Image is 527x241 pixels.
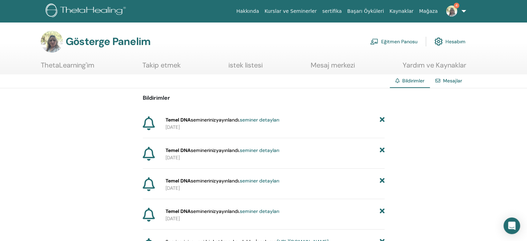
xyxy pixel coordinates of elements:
font: semineriniz [191,147,216,153]
font: 4 [455,3,458,8]
a: Mağaza [416,5,440,18]
a: Eğitmen Panosu [370,34,417,49]
font: semineriniz [191,117,216,123]
font: Yardım ve Kaynaklar [403,61,466,70]
img: logo.png [46,3,128,19]
font: Eğitmen Panosu [381,39,417,45]
font: Mesaj merkezi [311,61,355,70]
font: Temel DNA [166,147,191,153]
a: Başarı Öyküleri [345,5,387,18]
font: Temel DNA [166,117,191,123]
font: Temel DNA [166,208,191,214]
img: chalkboard-teacher.svg [370,38,378,45]
a: Hesabım [434,34,465,49]
font: istek listesi [228,61,263,70]
font: semineriniz [191,178,216,184]
div: Intercom Messenger'ı açın [504,217,520,234]
a: sertifika [319,5,344,18]
a: Kaynaklar [387,5,416,18]
font: yayınlandı. [216,117,240,123]
font: Hesabım [445,39,465,45]
font: Takip etmek [142,61,181,70]
font: Temel DNA [166,178,191,184]
a: seminer detayları [240,147,279,153]
a: seminer detayları [240,178,279,184]
img: default.jpg [446,6,457,17]
font: Kaynaklar [389,8,414,14]
font: ThetaLearning'im [41,61,94,70]
font: Mağaza [419,8,437,14]
a: seminer detayları [240,208,279,214]
font: [DATE] [166,185,180,191]
a: ThetaLearning'im [41,61,94,74]
font: yayınlandı. [216,178,240,184]
font: Bildirimler [143,94,170,101]
a: seminer detayları [240,117,279,123]
a: Mesajlar [443,78,462,84]
a: Yardım ve Kaynaklar [403,61,466,74]
a: Hakkında [234,5,262,18]
font: [DATE] [166,124,180,130]
a: Kurslar ve Seminerler [262,5,319,18]
img: cog.svg [434,36,443,47]
font: sertifika [322,8,341,14]
font: yayınlandı. [216,147,240,153]
font: Bildirimler [402,78,424,84]
img: default.jpg [41,30,63,53]
font: [DATE] [166,154,180,161]
font: Başarı Öyküleri [347,8,384,14]
a: Takip etmek [142,61,181,74]
font: semineriniz [191,208,216,214]
a: Mesaj merkezi [311,61,355,74]
a: istek listesi [228,61,263,74]
font: Kurslar ve Seminerler [264,8,317,14]
font: Hakkında [236,8,259,14]
font: yayınlandı. [216,208,240,214]
font: [DATE] [166,215,180,222]
font: Gösterge Panelim [66,35,150,48]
